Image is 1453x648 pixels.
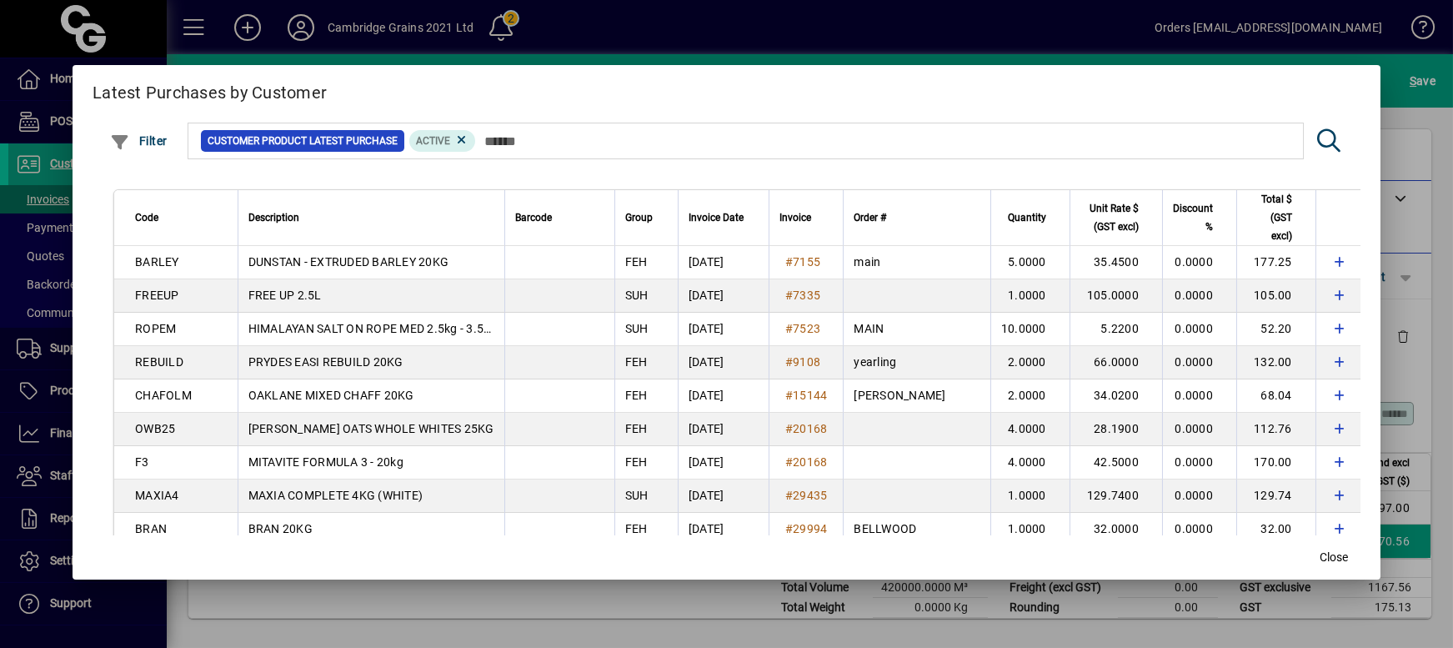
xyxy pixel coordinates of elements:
[135,355,183,369] span: REBUILD
[785,255,793,269] span: #
[990,246,1070,279] td: 5.0000
[1070,246,1162,279] td: 35.4500
[1236,346,1315,379] td: 132.00
[779,286,826,304] a: #7335
[416,135,450,147] span: Active
[1070,513,1162,546] td: 32.0000
[779,353,826,371] a: #9108
[1162,413,1236,446] td: 0.0000
[793,422,827,435] span: 20168
[1070,279,1162,313] td: 105.0000
[1236,313,1315,346] td: 52.20
[625,389,648,402] span: FEH
[135,489,179,502] span: MAXIA4
[1236,513,1315,546] td: 32.00
[1236,379,1315,413] td: 68.04
[625,422,648,435] span: FEH
[678,379,769,413] td: [DATE]
[779,386,834,404] a: #15144
[779,419,834,438] a: #20168
[625,208,668,227] div: Group
[110,134,168,148] span: Filter
[678,279,769,313] td: [DATE]
[793,322,820,335] span: 7523
[793,355,820,369] span: 9108
[135,455,149,469] span: F3
[515,208,552,227] span: Barcode
[248,455,403,469] span: MITAVITE FORMULA 3 - 20kg
[785,355,793,369] span: #
[1173,199,1228,236] div: Discount %
[1070,413,1162,446] td: 28.1900
[779,208,811,227] span: Invoice
[779,208,834,227] div: Invoice
[208,133,398,149] span: Customer Product Latest Purchase
[1236,480,1315,513] td: 129.74
[1247,190,1292,245] span: Total $ (GST excl)
[785,322,793,335] span: #
[793,455,827,469] span: 20168
[625,455,648,469] span: FEH
[854,208,980,227] div: Order #
[678,313,769,346] td: [DATE]
[990,313,1070,346] td: 10.0000
[409,130,476,152] mat-chip: Product Activation Status: Active
[248,208,299,227] span: Description
[785,289,793,302] span: #
[1070,446,1162,480] td: 42.5000
[1162,513,1236,546] td: 0.0000
[1247,190,1307,245] div: Total $ (GST excl)
[678,513,769,546] td: [DATE]
[785,422,793,435] span: #
[793,522,827,535] span: 29994
[785,389,793,402] span: #
[1307,543,1360,573] button: Close
[73,65,1380,113] h2: Latest Purchases by Customer
[779,520,834,538] a: #29994
[1070,346,1162,379] td: 66.0000
[135,422,175,435] span: OWB25
[248,522,313,535] span: BRAN 20KG
[843,379,990,413] td: [PERSON_NAME]
[1070,313,1162,346] td: 5.2200
[625,322,649,335] span: SUH
[135,289,179,302] span: FREEUP
[1080,199,1139,236] span: Unit Rate $ (GST excl)
[135,389,192,402] span: CHAFOLM
[990,279,1070,313] td: 1.0000
[625,522,648,535] span: FEH
[779,486,834,505] a: #29435
[625,208,653,227] span: Group
[1162,446,1236,480] td: 0.0000
[515,208,604,227] div: Barcode
[785,489,793,502] span: #
[135,208,158,227] span: Code
[1173,199,1213,236] span: Discount %
[689,208,744,227] span: Invoice Date
[793,289,820,302] span: 7335
[248,208,494,227] div: Description
[689,208,759,227] div: Invoice Date
[625,355,648,369] span: FEH
[990,413,1070,446] td: 4.0000
[1008,208,1046,227] span: Quantity
[793,255,820,269] span: 7155
[843,346,990,379] td: yearling
[785,522,793,535] span: #
[625,489,649,502] span: SUH
[793,389,827,402] span: 15144
[779,453,834,471] a: #20168
[248,489,423,502] span: MAXIA COMPLETE 4KG (WHITE)
[1162,346,1236,379] td: 0.0000
[678,246,769,279] td: [DATE]
[625,289,649,302] span: SUH
[990,513,1070,546] td: 1.0000
[1320,549,1348,566] span: Close
[1236,413,1315,446] td: 112.76
[990,480,1070,513] td: 1.0000
[1080,199,1154,236] div: Unit Rate $ (GST excl)
[248,289,322,302] span: FREE UP 2.5L
[843,513,990,546] td: BELLWOOD
[1162,246,1236,279] td: 0.0000
[135,208,228,227] div: Code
